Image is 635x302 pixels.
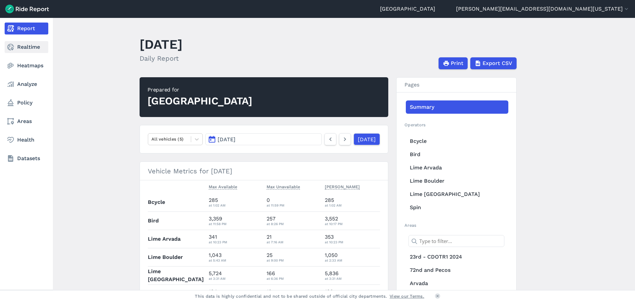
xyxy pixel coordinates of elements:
a: View our Terms. [390,293,424,299]
a: Spin [406,201,508,214]
a: Health [5,134,48,146]
div: at 10:23 PM [325,239,380,245]
a: Lime Boulder [406,174,508,188]
button: Max Unavailable [267,183,300,191]
div: 1,050 [325,251,380,263]
span: Max Available [209,183,237,190]
a: Lime [GEOGRAPHIC_DATA] [406,188,508,201]
div: 341 [209,233,262,245]
div: Prepared for [148,86,252,94]
div: at 6:36 PM [267,275,319,281]
input: Type to filter... [408,235,504,247]
button: [PERSON_NAME] [325,183,360,191]
a: [GEOGRAPHIC_DATA] [380,5,435,13]
div: 25 [267,251,319,263]
div: at 1:02 AM [325,202,380,208]
a: Analyze [5,78,48,90]
button: Export CSV [470,57,517,69]
div: at 1:02 AM [209,202,262,208]
div: at 5:43 AM [209,257,262,263]
div: 3,359 [209,215,262,227]
div: at 11:59 PM [267,202,319,208]
div: at 10:23 PM [209,239,262,245]
div: at 3:31 AM [325,275,380,281]
button: Max Available [209,183,237,191]
a: Heatmaps [5,60,48,72]
button: [DATE] [205,133,322,145]
a: 72nd and Pecos [406,264,508,277]
th: Lime Arvada [148,230,206,248]
a: [DATE] [354,133,380,145]
div: 285 [325,196,380,208]
th: Lime [GEOGRAPHIC_DATA] [148,266,206,284]
div: at 10:17 PM [325,221,380,227]
a: Report [5,23,48,34]
h2: Operators [404,122,508,128]
div: 109 [325,288,380,300]
div: 3,552 [325,215,380,227]
th: Bcycle [148,193,206,211]
div: 12 [267,288,319,300]
span: [DATE] [218,136,235,143]
span: Print [451,59,463,67]
span: [PERSON_NAME] [325,183,360,190]
div: at 3:31 AM [209,275,262,281]
button: [PERSON_NAME][EMAIL_ADDRESS][DOMAIN_NAME][US_STATE] [456,5,630,13]
div: 1,043 [209,251,262,263]
h2: Areas [404,222,508,228]
div: 5,836 [325,270,380,281]
div: at 9:00 PM [267,257,319,263]
div: 21 [267,233,319,245]
h3: Pages [397,78,516,92]
a: Areas [5,115,48,127]
span: Max Unavailable [267,183,300,190]
a: Bcycle [406,135,508,148]
div: [GEOGRAPHIC_DATA] [148,94,252,108]
a: Datasets [5,152,48,164]
div: 0 [267,196,319,208]
a: Realtime [5,41,48,53]
th: Lime Boulder [148,248,206,266]
button: Print [439,57,468,69]
a: Summary [406,100,508,114]
a: 23rd - CDOTR1 2024 [406,250,508,264]
a: Arvada [406,277,508,290]
div: 166 [267,270,319,281]
h3: Vehicle Metrics for [DATE] [140,162,388,180]
a: Lime Arvada [406,161,508,174]
span: Export CSV [483,59,512,67]
img: Ride Report [5,5,49,13]
a: Policy [5,97,48,109]
div: at 11:58 PM [209,221,262,227]
a: Bird [406,148,508,161]
div: 104 [209,288,262,300]
div: 353 [325,233,380,245]
div: at 8:26 PM [267,221,319,227]
div: 257 [267,215,319,227]
div: 5,724 [209,270,262,281]
div: at 2:33 AM [325,257,380,263]
th: Bird [148,211,206,230]
div: 285 [209,196,262,208]
h2: Daily Report [140,53,183,63]
div: at 7:16 AM [267,239,319,245]
h1: [DATE] [140,35,183,53]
